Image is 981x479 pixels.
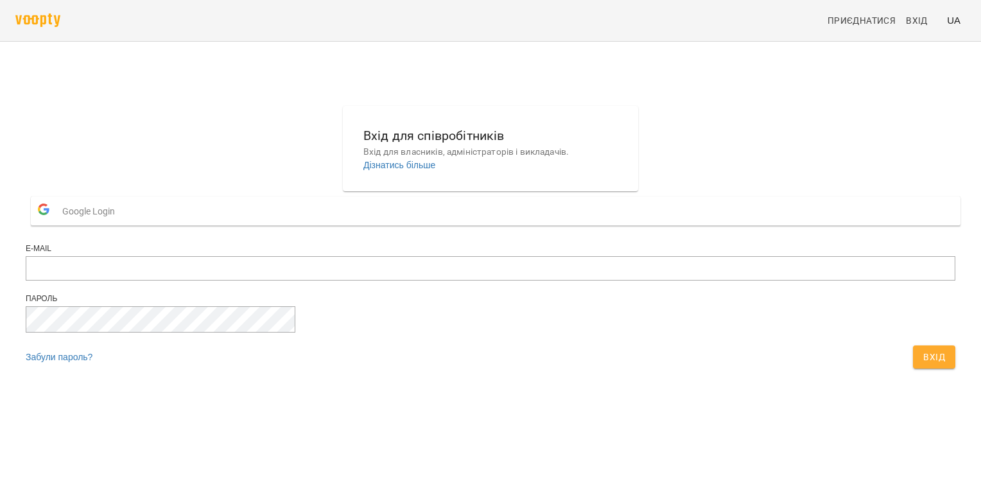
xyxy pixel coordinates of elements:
[62,198,121,224] span: Google Login
[923,349,945,365] span: Вхід
[947,13,960,27] span: UA
[906,13,928,28] span: Вхід
[942,8,966,32] button: UA
[31,196,960,225] button: Google Login
[353,116,628,182] button: Вхід для співробітниківВхід для власників, адміністраторів і викладачів.Дізнатись більше
[363,160,435,170] a: Дізнатись більше
[828,13,896,28] span: Приєднатися
[822,9,901,32] a: Приєднатися
[26,352,92,362] a: Забули пароль?
[26,293,955,304] div: Пароль
[15,13,60,27] img: voopty.png
[363,146,618,159] p: Вхід для власників, адміністраторів і викладачів.
[901,9,942,32] a: Вхід
[913,345,955,369] button: Вхід
[363,126,618,146] h6: Вхід для співробітників
[26,243,955,254] div: E-mail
